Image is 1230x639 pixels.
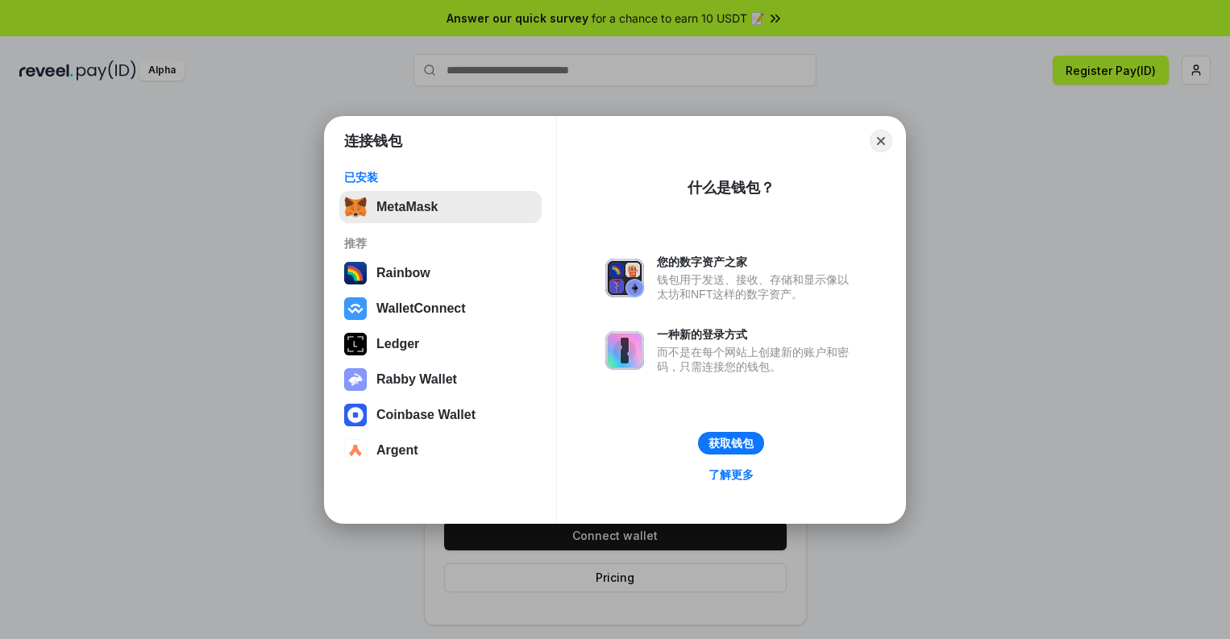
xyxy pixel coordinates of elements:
h1: 连接钱包 [344,131,402,151]
img: svg+xml,%3Csvg%20xmlns%3D%22http%3A%2F%2Fwww.w3.org%2F2000%2Fsvg%22%20width%3D%2228%22%20height%3... [344,333,367,355]
div: 推荐 [344,236,537,251]
div: 而不是在每个网站上创建新的账户和密码，只需连接您的钱包。 [657,345,857,374]
div: 已安装 [344,170,537,185]
img: svg+xml,%3Csvg%20width%3D%2228%22%20height%3D%2228%22%20viewBox%3D%220%200%2028%2028%22%20fill%3D... [344,297,367,320]
img: svg+xml,%3Csvg%20fill%3D%22none%22%20height%3D%2233%22%20viewBox%3D%220%200%2035%2033%22%20width%... [344,196,367,218]
img: svg+xml,%3Csvg%20xmlns%3D%22http%3A%2F%2Fwww.w3.org%2F2000%2Fsvg%22%20fill%3D%22none%22%20viewBox... [605,331,644,370]
button: Close [870,130,892,152]
img: svg+xml,%3Csvg%20width%3D%2228%22%20height%3D%2228%22%20viewBox%3D%220%200%2028%2028%22%20fill%3D... [344,439,367,462]
div: Ledger [376,337,419,351]
div: MetaMask [376,200,438,214]
div: 了解更多 [708,467,754,482]
div: 什么是钱包？ [688,178,775,197]
button: Rabby Wallet [339,363,542,396]
button: Ledger [339,328,542,360]
button: Coinbase Wallet [339,399,542,431]
img: svg+xml,%3Csvg%20width%3D%2228%22%20height%3D%2228%22%20viewBox%3D%220%200%2028%2028%22%20fill%3D... [344,404,367,426]
div: Rainbow [376,266,430,280]
button: Rainbow [339,257,542,289]
div: 您的数字资产之家 [657,255,857,269]
a: 了解更多 [699,464,763,485]
div: 获取钱包 [708,436,754,450]
div: WalletConnect [376,301,466,316]
button: Argent [339,434,542,467]
div: Coinbase Wallet [376,408,476,422]
img: svg+xml,%3Csvg%20xmlns%3D%22http%3A%2F%2Fwww.w3.org%2F2000%2Fsvg%22%20fill%3D%22none%22%20viewBox... [605,259,644,297]
button: 获取钱包 [698,432,764,454]
div: Argent [376,443,418,458]
button: MetaMask [339,191,542,223]
div: 一种新的登录方式 [657,327,857,342]
img: svg+xml,%3Csvg%20width%3D%22120%22%20height%3D%22120%22%20viewBox%3D%220%200%20120%20120%22%20fil... [344,262,367,284]
div: Rabby Wallet [376,372,457,387]
button: WalletConnect [339,293,542,325]
div: 钱包用于发送、接收、存储和显示像以太坊和NFT这样的数字资产。 [657,272,857,301]
img: svg+xml,%3Csvg%20xmlns%3D%22http%3A%2F%2Fwww.w3.org%2F2000%2Fsvg%22%20fill%3D%22none%22%20viewBox... [344,368,367,391]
